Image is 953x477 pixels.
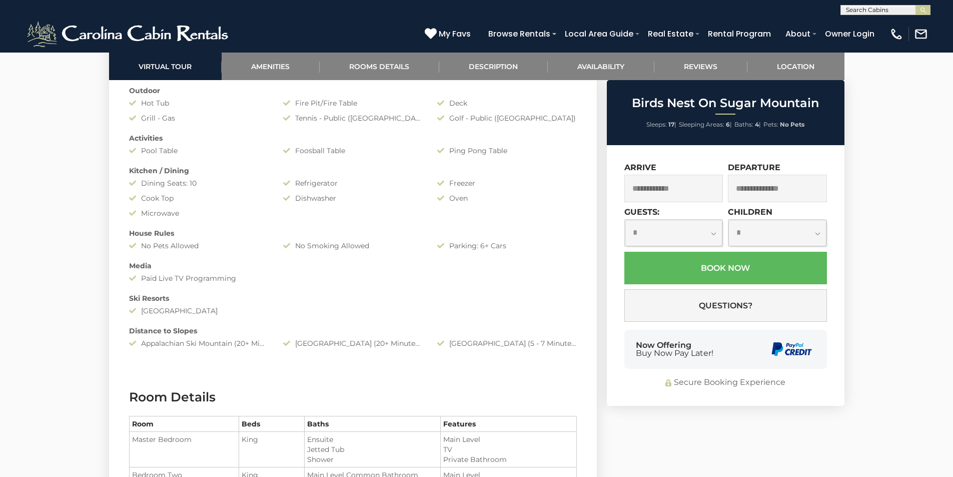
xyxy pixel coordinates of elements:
[430,241,584,251] div: Parking: 6+ Cars
[307,454,438,464] li: Shower
[122,133,584,143] div: Activities
[122,306,276,316] div: [GEOGRAPHIC_DATA]
[129,432,239,467] td: Master Bedroom
[276,338,430,348] div: [GEOGRAPHIC_DATA] (20+ Minutes Drive)
[560,25,638,43] a: Local Area Guide
[548,53,654,80] a: Availability
[624,163,656,172] label: Arrive
[646,121,667,128] span: Sleeps:
[307,434,438,444] li: Ensuite
[276,146,430,156] div: Foosball Table
[624,207,659,217] label: Guests:
[430,338,584,348] div: [GEOGRAPHIC_DATA] (5 - 7 Minute Drive)
[430,178,584,188] div: Freezer
[129,416,239,432] th: Room
[430,113,584,123] div: Golf - Public ([GEOGRAPHIC_DATA])
[122,338,276,348] div: Appalachian Ski Mountain (20+ Minute Drive)
[122,193,276,203] div: Cook Top
[636,349,713,357] span: Buy Now Pay Later!
[222,53,320,80] a: Amenities
[439,53,548,80] a: Description
[122,293,584,303] div: Ski Resorts
[122,241,276,251] div: No Pets Allowed
[122,273,276,283] div: Paid Live TV Programming
[122,98,276,108] div: Hot Tub
[430,193,584,203] div: Oven
[609,97,842,110] h2: Birds Nest On Sugar Mountain
[122,86,584,96] div: Outdoor
[654,53,747,80] a: Reviews
[820,25,879,43] a: Owner Login
[239,416,305,432] th: Beds
[483,25,555,43] a: Browse Rentals
[122,113,276,123] div: Grill - Gas
[643,25,698,43] a: Real Estate
[443,434,573,444] li: Main Level
[242,435,258,444] span: King
[443,454,573,464] li: Private Bathroom
[728,163,780,172] label: Departure
[122,178,276,188] div: Dining Seats: 10
[430,146,584,156] div: Ping Pong Table
[122,261,584,271] div: Media
[276,193,430,203] div: Dishwasher
[443,444,573,454] li: TV
[889,27,903,41] img: phone-regular-white.png
[780,121,804,128] strong: No Pets
[441,416,576,432] th: Features
[755,121,759,128] strong: 4
[763,121,778,128] span: Pets:
[109,53,222,80] a: Virtual Tour
[624,252,827,284] button: Book Now
[636,341,713,357] div: Now Offering
[122,166,584,176] div: Kitchen / Dining
[679,121,724,128] span: Sleeping Areas:
[122,228,584,238] div: House Rules
[276,241,430,251] div: No Smoking Allowed
[430,98,584,108] div: Deck
[276,98,430,108] div: Fire Pit/Fire Table
[122,326,584,336] div: Distance to Slopes
[646,118,676,131] li: |
[703,25,776,43] a: Rental Program
[276,178,430,188] div: Refrigerator
[276,113,430,123] div: Tennis - Public ([GEOGRAPHIC_DATA])
[734,121,753,128] span: Baths:
[439,28,471,40] span: My Favs
[624,289,827,322] button: Questions?
[320,53,439,80] a: Rooms Details
[728,207,772,217] label: Children
[726,121,730,128] strong: 6
[679,118,732,131] li: |
[304,416,440,432] th: Baths
[734,118,761,131] li: |
[307,444,438,454] li: Jetted Tub
[747,53,844,80] a: Location
[122,208,276,218] div: Microwave
[129,388,577,406] h3: Room Details
[425,28,473,41] a: My Favs
[25,19,233,49] img: White-1-2.png
[122,146,276,156] div: Pool Table
[624,377,827,388] div: Secure Booking Experience
[914,27,928,41] img: mail-regular-white.png
[668,121,674,128] strong: 17
[780,25,815,43] a: About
